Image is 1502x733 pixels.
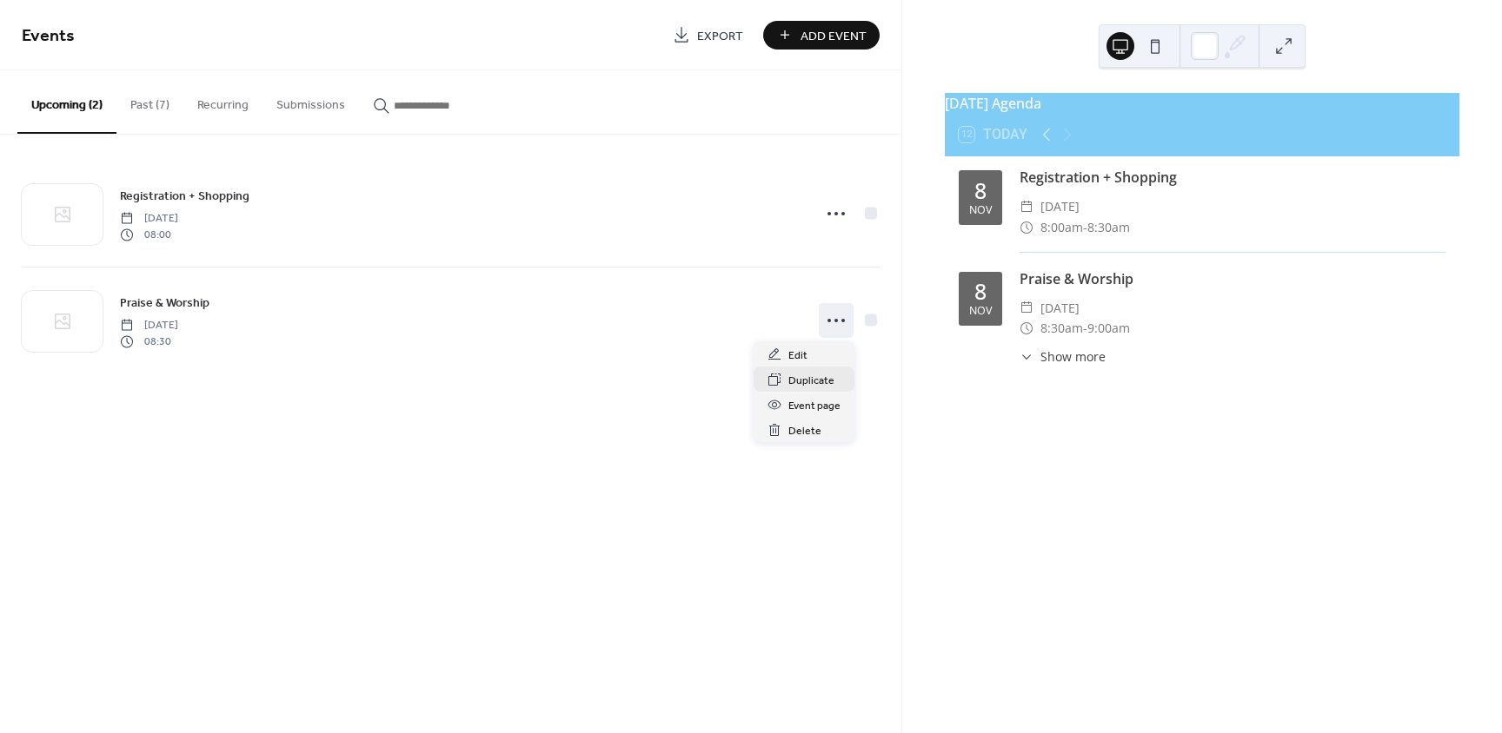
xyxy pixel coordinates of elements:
[120,211,178,227] span: [DATE]
[120,318,178,333] span: [DATE]
[1083,318,1087,339] span: -
[801,27,867,45] span: Add Event
[1020,268,1446,289] div: Praise & Worship
[1040,347,1106,366] span: Show more
[1020,347,1106,366] button: ​Show more
[22,19,75,53] span: Events
[1020,347,1033,366] div: ​
[1020,196,1033,217] div: ​
[1020,298,1033,319] div: ​
[116,70,183,132] button: Past (7)
[1040,298,1080,319] span: [DATE]
[1020,318,1033,339] div: ​
[1087,217,1130,238] span: 8:30am
[120,227,178,242] span: 08:00
[1083,217,1087,238] span: -
[120,188,249,206] span: Registration + Shopping
[788,422,821,440] span: Delete
[1040,318,1083,339] span: 8:30am
[969,205,992,216] div: Nov
[974,281,987,302] div: 8
[788,372,834,390] span: Duplicate
[788,397,841,415] span: Event page
[969,306,992,317] div: Nov
[788,347,807,365] span: Edit
[120,186,249,206] a: Registration + Shopping
[1040,196,1080,217] span: [DATE]
[263,70,359,132] button: Submissions
[974,180,987,201] div: 8
[763,21,880,50] button: Add Event
[945,93,1459,114] div: [DATE] Agenda
[1087,318,1130,339] span: 9:00am
[697,27,743,45] span: Export
[1020,167,1446,188] div: Registration + Shopping
[1040,217,1083,238] span: 8:00am
[660,21,756,50] a: Export
[17,70,116,134] button: Upcoming (2)
[120,294,209,313] span: Praise & Worship
[120,333,178,349] span: 08:30
[120,293,209,313] a: Praise & Worship
[183,70,263,132] button: Recurring
[1020,217,1033,238] div: ​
